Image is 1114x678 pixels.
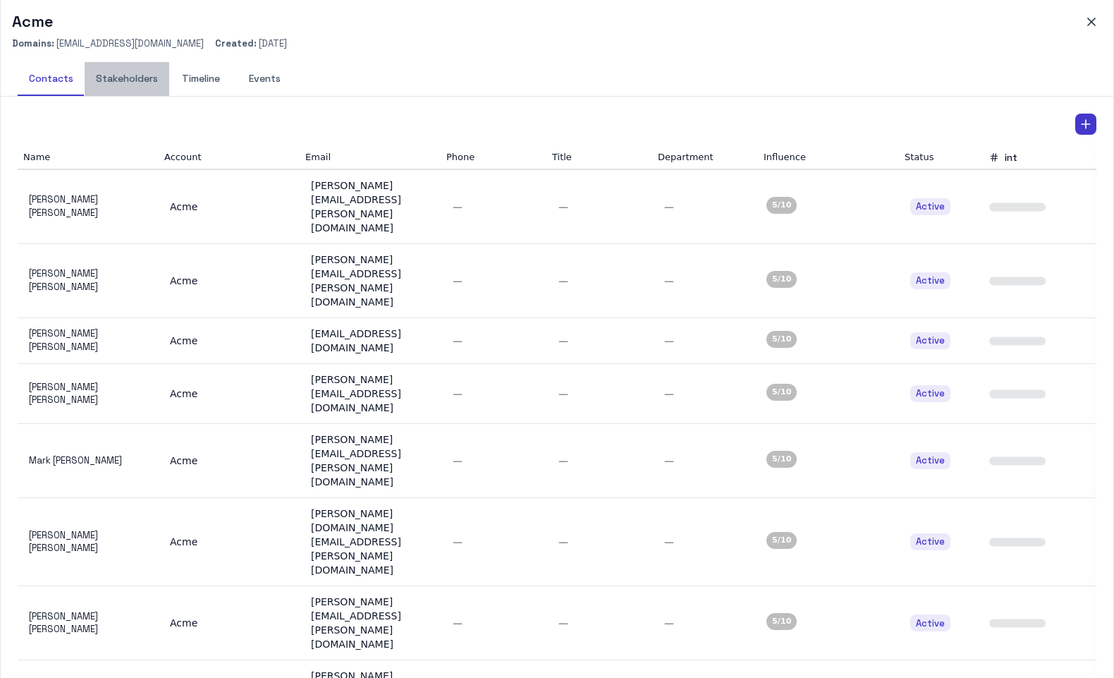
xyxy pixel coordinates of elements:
[558,335,568,346] span: —
[905,150,978,164] div: Status
[164,150,294,164] div: Account
[910,387,950,401] span: Active
[663,275,673,286] span: —
[910,617,950,631] span: Active
[766,331,797,348] div: 5 /10
[910,535,950,549] span: Active
[764,150,893,164] div: Influence
[169,62,233,96] button: Timeline
[452,536,462,547] span: —
[170,535,288,549] div: Acme
[766,197,797,214] div: 5 /10
[558,455,568,466] span: —
[910,454,950,468] span: Active
[311,432,429,489] div: [PERSON_NAME][EMAIL_ADDRESS][PERSON_NAME][DOMAIN_NAME]
[663,335,673,346] span: —
[311,327,429,355] div: [EMAIL_ADDRESS][DOMAIN_NAME]
[311,178,429,235] div: [PERSON_NAME][EMAIL_ADDRESS][PERSON_NAME][DOMAIN_NAME]
[452,388,462,399] span: —
[452,275,462,286] span: —
[1075,114,1096,135] button: Add Contact
[663,388,673,399] span: —
[663,455,673,466] span: —
[910,200,950,214] span: Active
[311,595,429,651] div: [PERSON_NAME][EMAIL_ADDRESS][PERSON_NAME][DOMAIN_NAME]
[558,275,568,286] span: —
[215,37,257,49] strong: Created:
[12,11,287,32] h5: Acme
[663,617,673,629] span: —
[170,387,288,401] div: Acme
[311,253,429,309] div: [PERSON_NAME][EMAIL_ADDRESS][PERSON_NAME][DOMAIN_NAME]
[558,536,568,547] span: —
[766,384,797,401] div: 5 /10
[452,617,462,629] span: —
[12,37,204,51] p: [EMAIL_ADDRESS][DOMAIN_NAME]
[558,201,568,212] span: —
[910,334,950,348] span: Active
[446,150,541,164] div: Phone
[170,334,288,348] div: Acme
[452,455,462,466] span: —
[452,201,462,212] span: —
[170,200,288,214] div: Acme
[766,271,797,288] div: 5 /10
[910,274,950,288] span: Active
[233,62,296,96] button: Events
[311,507,429,577] div: [PERSON_NAME][DOMAIN_NAME][EMAIL_ADDRESS][PERSON_NAME][DOMAIN_NAME]
[658,150,752,164] div: Department
[1005,150,1084,164] p: int
[170,454,288,468] div: Acme
[663,201,673,212] span: —
[170,616,288,630] div: Acme
[552,150,647,164] div: Title
[663,536,673,547] span: —
[215,37,287,51] p: [DATE]
[766,451,797,468] div: 5 /10
[170,274,288,288] div: Acme
[558,388,568,399] span: —
[558,617,568,629] span: —
[766,532,797,549] div: 5 /10
[452,335,462,346] span: —
[766,613,797,630] div: 5 /10
[311,373,429,415] div: [PERSON_NAME][EMAIL_ADDRESS][DOMAIN_NAME]
[305,150,435,164] div: Email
